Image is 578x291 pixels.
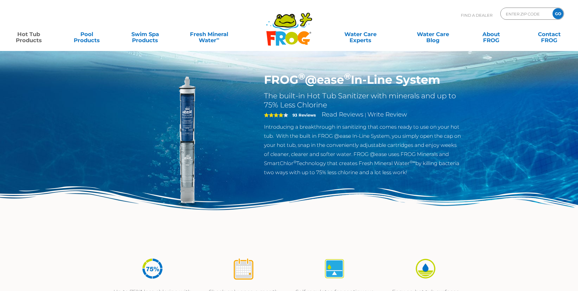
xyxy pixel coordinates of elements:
span: 4 [264,113,283,117]
sup: ®∞ [410,160,415,164]
h1: FROG @ease In-Line System [264,73,462,87]
sup: ® [293,160,296,164]
input: Zip Code Form [505,9,546,18]
h2: The built-in Hot Tub Sanitizer with minerals and up to 75% Less Chlorine [264,91,462,110]
img: icon-atease-shock-once [232,257,255,280]
span: | [365,112,366,118]
a: Hot TubProducts [6,28,51,40]
img: icon-atease-easy-on [414,257,437,280]
strong: 93 Reviews [292,113,316,117]
img: inline-system.png [116,73,255,212]
a: Water CareExperts [324,28,397,40]
a: Swim SpaProducts [123,28,168,40]
p: Introducing a breakthrough in sanitizing that comes ready to use on your hot tub. With the built ... [264,122,462,177]
img: icon-atease-self-regulates [323,257,346,280]
a: Write Review [367,111,407,118]
img: icon-atease-75percent-less [141,257,164,280]
a: Read Reviews [322,111,363,118]
sup: ® [298,71,305,82]
input: GO [553,8,563,19]
a: Water CareBlog [410,28,455,40]
p: Find A Dealer [461,8,492,23]
a: Fresh MineralWater∞ [181,28,237,40]
a: ContactFROG [527,28,572,40]
a: PoolProducts [64,28,110,40]
sup: ∞ [216,36,219,41]
sup: ® [344,71,351,82]
a: AboutFROG [468,28,514,40]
